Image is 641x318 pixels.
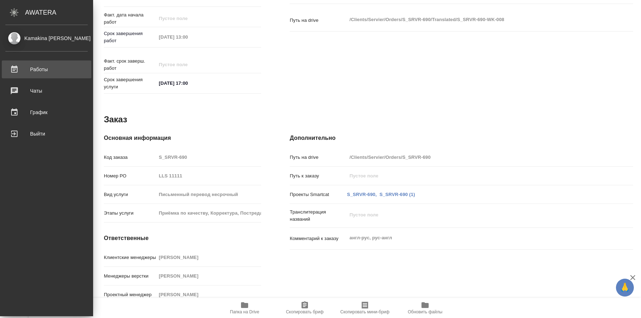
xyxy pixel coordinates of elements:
[290,134,633,142] h4: Дополнительно
[104,234,261,243] h4: Ответственные
[156,171,261,181] input: Пустое поле
[290,191,347,198] p: Проекты Smartcat
[286,309,323,314] span: Скопировать бриф
[25,5,93,20] div: AWATERA
[408,309,443,314] span: Обновить файлы
[5,107,88,118] div: График
[104,11,156,26] p: Факт. дата начала работ
[104,134,261,142] h4: Основная информация
[275,298,335,318] button: Скопировать бриф
[290,209,347,223] p: Транслитерация названий
[104,154,156,161] p: Код заказа
[104,291,156,298] p: Проектный менеджер
[2,125,91,143] a: Выйти
[104,172,156,180] p: Номер РО
[104,58,156,72] p: Факт. срок заверш. работ
[230,309,259,314] span: Папка на Drive
[104,30,156,44] p: Срок завершения работ
[290,172,347,180] p: Путь к заказу
[156,13,219,24] input: Пустое поле
[2,82,91,100] a: Чаты
[616,279,634,297] button: 🙏
[104,273,156,280] p: Менеджеры верстки
[395,298,455,318] button: Обновить файлы
[2,103,91,121] a: График
[156,78,219,88] input: ✎ Введи что-нибудь
[215,298,275,318] button: Папка на Drive
[104,114,127,125] h2: Заказ
[156,32,219,42] input: Пустое поле
[156,189,261,200] input: Пустое поле
[104,76,156,90] p: Срок завершения услуги
[347,192,377,197] a: S_SRVR-690,
[380,192,415,197] a: S_SRVR-690 (1)
[156,59,219,70] input: Пустое поле
[156,152,261,162] input: Пустое поле
[5,64,88,75] div: Работы
[2,60,91,78] a: Работы
[5,85,88,96] div: Чаты
[156,208,261,218] input: Пустое поле
[347,232,604,244] textarea: англ-рус, рус-англ
[104,191,156,198] p: Вид услуги
[290,235,347,242] p: Комментарий к заказу
[156,271,261,281] input: Пустое поле
[340,309,389,314] span: Скопировать мини-бриф
[347,152,604,162] input: Пустое поле
[619,280,631,295] span: 🙏
[347,14,604,26] textarea: /Clients/Servier/Orders/S_SRVR-690/Translated/S_SRVR-690-WK-008
[335,298,395,318] button: Скопировать мини-бриф
[347,171,604,181] input: Пустое поле
[290,17,347,24] p: Путь на drive
[5,128,88,139] div: Выйти
[104,210,156,217] p: Этапы услуги
[5,34,88,42] div: Kamakina [PERSON_NAME]
[290,154,347,161] p: Путь на drive
[156,252,261,263] input: Пустое поле
[156,289,261,300] input: Пустое поле
[104,254,156,261] p: Клиентские менеджеры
